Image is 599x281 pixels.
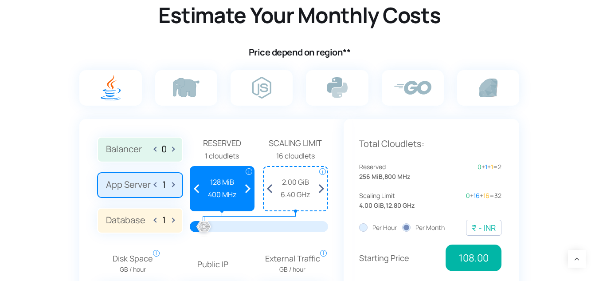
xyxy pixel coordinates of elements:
[491,162,493,171] span: 1
[252,77,271,99] img: node
[113,265,153,274] span: GB / hour
[494,191,501,200] span: 32
[479,79,497,97] img: ruby
[268,189,323,201] span: 6.40 GHz
[153,250,160,257] span: i
[466,191,470,200] span: 0
[483,191,489,200] span: 16
[478,162,482,171] span: 0
[474,191,480,200] span: 16
[320,250,327,257] span: i
[97,172,183,198] label: App Server
[263,150,328,162] div: 16 cloudlets
[190,137,255,150] span: Reserved
[157,215,171,225] input: Database
[265,252,320,275] span: External Traffic
[446,245,501,271] span: 108.00
[35,47,565,58] h4: Price depend on region**
[195,189,250,201] span: 400 MHz
[472,222,496,234] div: ₹ - INR
[359,191,431,201] span: Scaling Limit
[384,172,410,182] span: 800 MHz
[113,252,153,275] span: Disk Space
[97,208,183,234] label: Database
[431,191,502,201] div: + + =
[173,78,200,97] img: php
[485,162,487,171] span: 1
[195,177,250,188] span: 128 MiB
[97,137,183,162] label: Balancer
[327,77,348,98] img: python
[268,177,323,188] span: 2.00 GiB
[246,168,252,175] span: i
[498,162,501,171] span: 2
[265,265,320,274] span: GB / hour
[359,162,431,172] span: Reserved
[359,191,431,211] div: ,
[359,223,397,233] label: Per Hour
[190,150,255,162] div: 1 cloudlets
[157,144,171,154] input: Balancer
[35,1,565,29] h2: Estimate Your Monthly Costs
[394,81,431,95] img: go
[359,201,384,210] span: 4.00 GiB
[263,137,328,150] span: Scaling Limit
[101,75,121,100] img: java
[157,179,171,190] input: App Server
[359,162,431,182] div: ,
[359,137,502,151] p: Total Cloudlets:
[359,252,439,265] p: Starting Price
[359,172,383,182] span: 256 MiB
[319,168,326,175] span: i
[431,162,502,172] div: + + =
[402,223,445,233] label: Per Month
[386,201,415,210] span: 12.80 GHz
[177,258,248,271] p: Public IP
